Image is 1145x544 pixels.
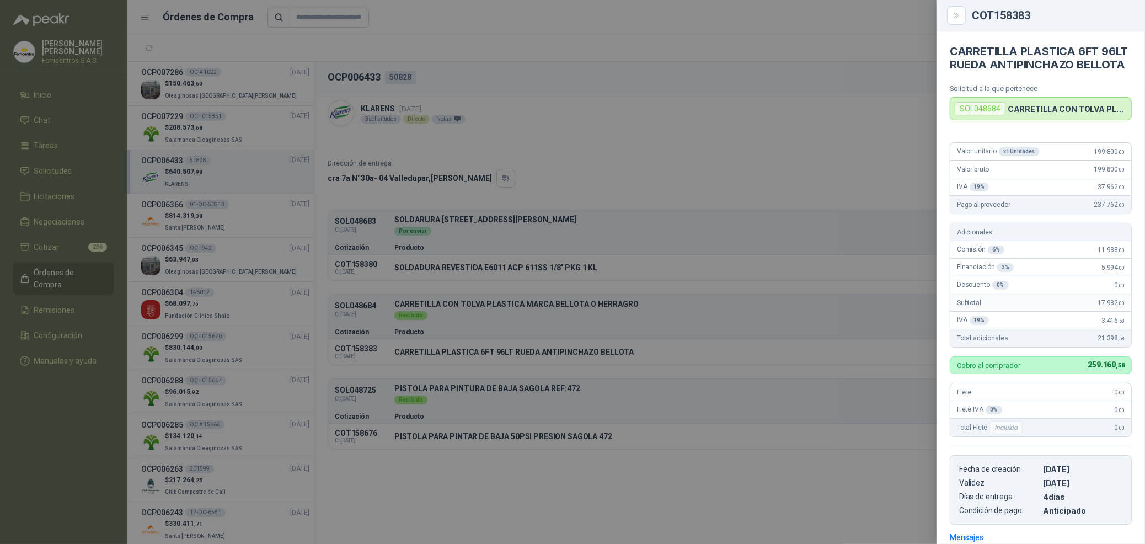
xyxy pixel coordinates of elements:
[1115,406,1125,414] span: 0
[1118,335,1125,342] span: ,58
[957,263,1014,272] span: Financiación
[1118,149,1125,155] span: ,00
[950,84,1132,93] p: Solicitud a la que pertenece
[957,281,1009,290] span: Descuento
[1118,318,1125,324] span: ,58
[955,102,1005,115] div: SOL048684
[950,329,1131,347] div: Total adicionales
[1098,246,1125,254] span: 11.988
[970,316,989,325] div: 19 %
[959,506,1039,515] p: Condición de pago
[1101,264,1125,271] span: 5.994
[957,183,989,191] span: IVA
[1118,425,1125,431] span: ,00
[1118,202,1125,208] span: ,00
[1118,390,1125,396] span: ,00
[950,223,1131,241] div: Adicionales
[957,421,1025,434] span: Total Flete
[972,10,1132,21] div: COT158383
[1101,317,1125,324] span: 3.416
[986,406,1002,414] div: 0 %
[1098,299,1125,307] span: 17.982
[950,45,1132,71] h4: CARRETILLA PLASTICA 6FT 96LT RUEDA ANTIPINCHAZO BELLOTA
[1115,388,1125,396] span: 0
[1088,360,1125,369] span: 259.160
[970,183,989,191] div: 19 %
[959,478,1039,488] p: Validez
[957,166,989,173] span: Valor bruto
[959,492,1039,502] p: Días de entrega
[957,201,1010,209] span: Pago al proveedor
[999,147,1040,156] div: x 1 Unidades
[959,465,1039,474] p: Fecha de creación
[1008,104,1127,114] p: CARRETILLA CON TOLVA PLASTICA MARCA BELLOTA O HERRAGRO
[957,406,1002,414] span: Flete IVA
[1098,183,1125,191] span: 37.962
[1118,407,1125,413] span: ,00
[997,263,1014,272] div: 3 %
[1043,506,1122,515] p: Anticipado
[1118,265,1125,271] span: ,00
[1118,184,1125,190] span: ,00
[1118,247,1125,253] span: ,00
[1094,201,1125,209] span: 237.762
[957,316,989,325] span: IVA
[1094,166,1125,173] span: 199.800
[992,281,1009,290] div: 0 %
[1118,167,1125,173] span: ,00
[1118,282,1125,289] span: ,00
[1043,465,1122,474] p: [DATE]
[1094,148,1125,156] span: 199.800
[1043,492,1122,502] p: 4 dias
[1115,281,1125,289] span: 0
[957,362,1020,369] p: Cobro al comprador
[1118,300,1125,306] span: ,00
[1115,424,1125,431] span: 0
[957,147,1040,156] span: Valor unitario
[957,246,1004,254] span: Comisión
[957,299,981,307] span: Subtotal
[989,421,1023,434] div: Incluido
[950,9,963,22] button: Close
[1116,362,1125,369] span: ,58
[1098,334,1125,342] span: 21.398
[988,246,1004,254] div: 6 %
[1043,478,1122,488] p: [DATE]
[950,531,983,543] div: Mensajes
[957,388,971,396] span: Flete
